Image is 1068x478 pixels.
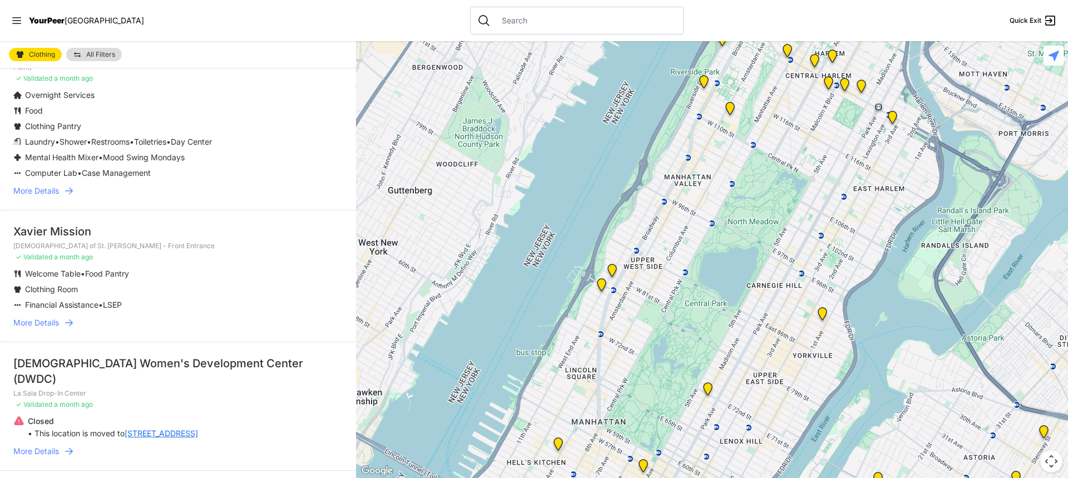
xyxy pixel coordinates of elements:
span: Clothing Pantry [25,121,81,131]
span: a month ago [54,74,93,82]
div: Main Location [886,111,899,129]
div: Manhattan [838,78,852,96]
span: More Details [13,446,59,457]
span: Welcome Table [25,269,81,278]
p: [DEMOGRAPHIC_DATA] of St. [PERSON_NAME] - Front Entrance [13,242,343,250]
div: East Harlem [854,80,868,97]
span: Restrooms [91,137,130,146]
button: Map camera controls [1040,450,1062,472]
span: ✓ Validated [16,74,52,82]
span: Clothing Room [25,284,78,294]
span: Case Management [82,168,151,178]
a: [STREET_ADDRESS] [125,428,198,439]
p: • This location is moved to [28,428,198,439]
div: The Cathedral Church of St. John the Divine [723,102,737,120]
span: Quick Exit [1010,16,1041,25]
span: • [166,137,171,146]
a: All Filters [66,48,122,61]
a: More Details [13,185,343,196]
a: Quick Exit [1010,14,1057,27]
div: Manhattan [701,382,715,400]
span: All Filters [86,51,115,58]
span: • [77,168,82,178]
a: More Details [13,317,343,328]
span: • [98,152,103,162]
span: a month ago [54,400,93,408]
div: The PILLARS – Holistic Recovery Support [780,44,794,62]
span: ✓ Validated [16,400,52,408]
div: [DEMOGRAPHIC_DATA] Women's Development Center (DWDC) [13,356,343,387]
span: Laundry [25,137,55,146]
span: • [87,137,91,146]
span: Clothing [29,51,55,58]
span: Computer Lab [25,168,77,178]
span: Overnight Services [25,90,95,100]
span: • [98,300,103,309]
span: Shower [60,137,87,146]
div: Xavier Mission [13,224,343,239]
span: Food Pantry [85,269,129,278]
span: Day Center [171,137,212,146]
a: Open this area in Google Maps (opens a new window) [359,464,395,478]
div: Ford Hall [697,75,711,93]
div: Avenue Church [815,307,829,325]
span: More Details [13,317,59,328]
a: YourPeer[GEOGRAPHIC_DATA] [29,17,144,24]
span: • [81,269,85,278]
span: Financial Assistance [25,300,98,309]
span: Toiletries [134,137,166,146]
div: Pathways Adult Drop-In Program [605,264,619,282]
span: • [130,137,134,146]
span: YourPeer [29,16,65,25]
span: • [55,137,60,146]
span: Food [25,106,43,115]
div: 9th Avenue Drop-in Center [551,437,565,455]
a: More Details [13,446,343,457]
a: Clothing [9,48,62,61]
p: La Sala Drop-In Center [13,389,343,398]
div: Manhattan [825,50,839,67]
span: a month ago [54,253,93,261]
span: LSEP [103,300,122,309]
p: Closed [28,416,198,427]
span: [GEOGRAPHIC_DATA] [65,16,144,25]
div: Uptown/Harlem DYCD Youth Drop-in Center [808,54,822,72]
div: Manhattan [715,33,729,51]
img: Google [359,464,395,478]
input: Search [495,15,676,26]
span: Mood Swing Mondays [103,152,185,162]
span: More Details [13,185,59,196]
span: Mental Health Mixer [25,152,98,162]
span: ✓ Validated [16,253,52,261]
